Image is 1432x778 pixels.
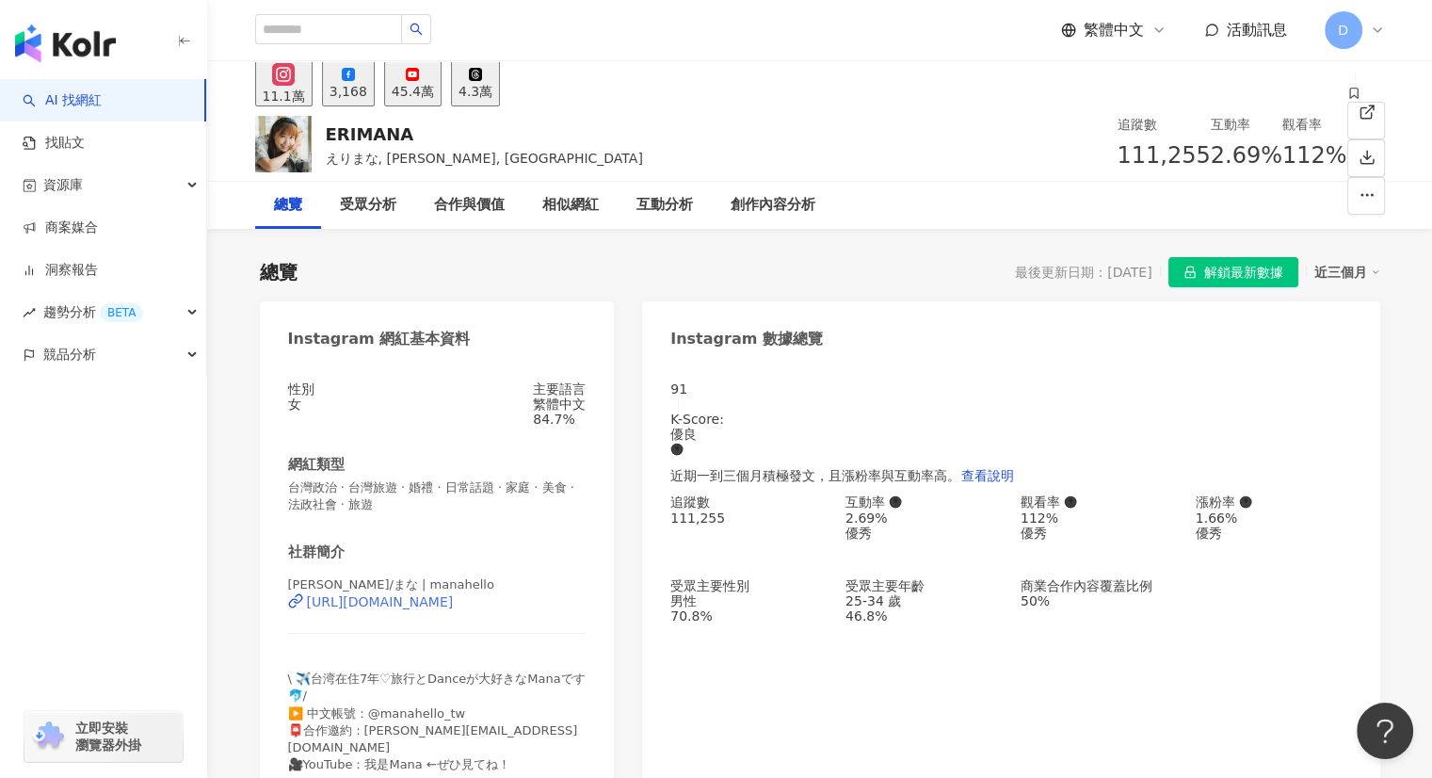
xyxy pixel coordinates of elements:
[23,134,85,153] a: 找貼文
[670,608,827,624] div: 70.8%
[1204,258,1283,288] span: 解鎖最新數據
[533,412,574,427] span: 84.7%
[845,511,1002,526] div: 2.69%
[1168,257,1298,287] button: 解鎖最新數據
[274,194,302,217] div: 總覽
[670,457,1351,494] div: 近期一到三個月積極發文，且漲粉率與互動率高。
[288,329,471,349] div: Instagram 網紅基本資料
[75,720,141,754] span: 立即安裝 瀏覽器外掛
[670,412,1351,457] div: K-Score :
[533,381,586,397] div: 主要語言
[30,721,67,752] img: chrome extension
[288,577,494,592] span: [PERSON_NAME]/まな | manahello
[533,397,586,412] div: 繁體中文
[731,194,815,217] div: 創作內容分析
[1282,114,1347,135] div: 觀看率
[961,468,1014,483] span: 查看說明
[1227,21,1287,39] span: 活動訊息
[1211,138,1282,174] span: 2.69%
[288,672,586,771] span: \ ✈️台湾在住7年♡旅行とDanceが大好きなManaです🐬/ ▶️ 中文帳號：@manahello_tw 📮合作邀約：[PERSON_NAME][EMAIL_ADDRESS][DOMAIN_...
[410,23,423,36] span: search
[255,116,312,172] img: KOL Avatar
[1196,511,1352,526] div: 1.66%
[434,194,505,217] div: 合作與價值
[1117,142,1210,169] span: 111,255
[1084,20,1144,41] span: 繁體中文
[288,593,587,610] a: [URL][DOMAIN_NAME]
[326,151,643,166] span: えりまな, [PERSON_NAME], [GEOGRAPHIC_DATA]
[1338,20,1348,41] span: D
[1282,138,1347,174] span: 112%
[255,60,313,106] button: 11.1萬
[670,427,1351,442] div: 優良
[288,381,314,397] div: 性別
[1021,578,1177,593] div: 商業合作內容覆蓋比例
[670,511,827,526] div: 111,255
[288,479,587,513] span: 台灣政治 · 台灣旅遊 · 婚禮 · 日常話題 · 家庭 · 美食 · 法政社會 · 旅遊
[845,526,1002,541] div: 優秀
[43,164,83,206] span: 資源庫
[1314,260,1380,284] div: 近三個月
[1196,526,1352,541] div: 優秀
[43,333,96,376] span: 競品分析
[326,122,643,146] div: ERIMANA
[260,259,298,285] div: 總覽
[670,329,823,349] div: Instagram 數據總覽
[23,91,102,110] a: searchAI 找網紅
[1021,494,1177,510] div: 觀看率
[1117,114,1210,135] div: 追蹤數
[845,578,1002,593] div: 受眾主要年齡
[15,24,116,62] img: logo
[322,60,375,106] button: 3,168
[330,84,367,99] div: 3,168
[23,261,98,280] a: 洞察報告
[1183,266,1197,279] span: lock
[670,578,827,593] div: 受眾主要性別
[384,60,442,106] button: 45.4萬
[23,306,36,319] span: rise
[451,60,500,106] button: 4.3萬
[43,291,143,333] span: 趨勢分析
[263,89,305,104] div: 11.1萬
[288,543,345,562] div: 社群簡介
[23,219,98,237] a: 商案媒合
[1021,526,1177,541] div: 優秀
[392,84,434,99] div: 45.4萬
[1357,703,1413,759] iframe: Help Scout Beacon - Open
[845,494,1002,510] div: 互動率
[1021,511,1177,526] div: 112%
[24,711,183,762] a: chrome extension立即安裝 瀏覽器外掛
[288,397,314,412] div: 女
[340,194,396,217] div: 受眾分析
[459,84,492,99] div: 4.3萬
[1211,114,1282,135] div: 互動率
[670,593,827,608] div: 男性
[636,194,693,217] div: 互動分析
[1021,593,1177,608] div: 50%
[542,194,599,217] div: 相似網紅
[670,381,1351,397] div: 91
[960,457,1015,494] button: 查看說明
[100,303,143,322] div: BETA
[307,594,454,609] div: [URL][DOMAIN_NAME]
[1015,265,1151,280] div: 最後更新日期：[DATE]
[670,494,827,510] div: 追蹤數
[845,608,1002,624] div: 46.8%
[845,593,1002,608] div: 25-34 歲
[1196,494,1352,510] div: 漲粉率
[288,455,345,475] div: 網紅類型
